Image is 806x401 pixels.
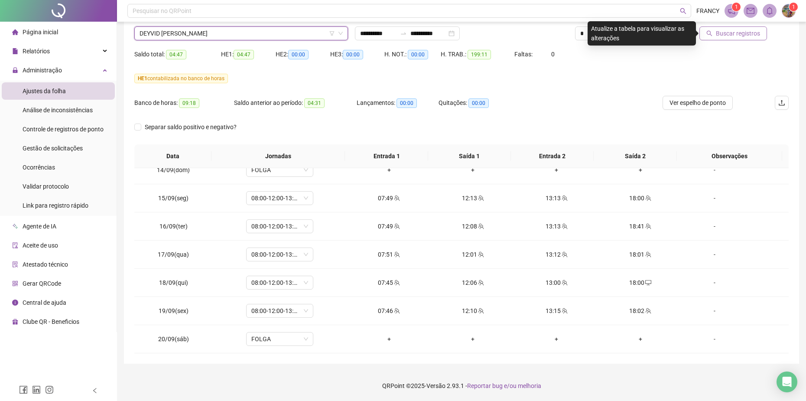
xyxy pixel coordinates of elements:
div: 13:00 [522,278,591,287]
span: upload [778,99,785,106]
span: 199:11 [468,50,491,59]
span: team [644,308,651,314]
div: Banco de horas: [134,98,234,108]
span: Controle de registros de ponto [23,126,104,133]
span: Ajustes da folha [23,88,66,95]
span: team [561,308,568,314]
div: - [689,222,740,231]
span: team [477,195,484,201]
span: team [393,308,400,314]
span: file [12,48,18,54]
span: 15/09(seg) [158,195,188,202]
span: 08:00-12:00-13:12-18:00 [251,192,308,205]
span: Clube QR - Beneficios [23,318,79,325]
div: + [605,334,675,344]
span: HE 1 [138,75,147,82]
span: Ocorrências [23,164,55,171]
span: 1 [735,4,738,10]
div: 07:45 [354,278,424,287]
span: solution [12,261,18,267]
div: - [689,193,740,203]
span: 08:00-12:00-13:12-18:00 [251,276,308,289]
span: Atestado técnico [23,261,68,268]
div: 13:12 [522,250,591,259]
span: search [706,30,712,36]
div: HE 2: [276,49,330,59]
div: 07:49 [354,193,424,203]
span: team [477,251,484,258]
span: info-circle [12,300,18,306]
span: Aceite de uso [23,242,58,249]
div: HE 3: [330,49,385,59]
div: 18:02 [605,306,675,316]
th: Saída 1 [428,144,511,168]
span: bell [766,7,773,15]
span: 04:31 [304,98,325,108]
span: FOLGA [251,163,308,176]
span: team [393,280,400,286]
div: 07:46 [354,306,424,316]
span: mail [747,7,754,15]
div: + [522,334,591,344]
div: Lançamentos: [357,98,439,108]
div: 07:51 [354,250,424,259]
span: 14/09(dom) [157,166,190,173]
span: 16/09(ter) [159,223,188,230]
span: facebook [19,385,28,394]
span: 20/09(sáb) [158,336,189,342]
div: 18:00 [605,278,675,287]
span: Separar saldo positivo e negativo? [141,122,240,132]
div: Open Intercom Messenger [777,372,797,392]
div: + [438,334,508,344]
span: 08:00-12:00-13:12-18:00 [251,304,308,317]
div: 07:49 [354,222,424,231]
span: Página inicial [23,29,58,36]
th: Entrada 2 [511,144,594,168]
span: team [477,308,484,314]
div: + [605,165,675,175]
th: Data [134,144,211,168]
div: - [689,165,740,175]
div: 12:08 [438,222,508,231]
span: team [393,251,400,258]
span: left [92,388,98,394]
div: 12:01 [438,250,508,259]
th: Saída 2 [594,144,676,168]
button: Buscar registros [699,26,767,40]
span: Faltas: [514,51,534,58]
span: lock [12,67,18,73]
span: Agente de IA [23,223,56,230]
span: FOLGA [251,333,308,346]
div: + [354,165,424,175]
div: H. TRAB.: [441,49,514,59]
span: instagram [45,385,54,394]
span: audit [12,242,18,248]
div: - [689,306,740,316]
span: team [561,251,568,258]
div: 18:01 [605,250,675,259]
span: search [680,8,686,14]
span: team [644,223,651,229]
th: Entrada 1 [345,144,428,168]
span: 00:00 [396,98,417,108]
sup: Atualize o seu contato no menu Meus Dados [789,3,798,11]
span: Administração [23,67,62,74]
span: filter [329,31,335,36]
div: 18:00 [605,193,675,203]
span: 00:00 [408,50,428,59]
span: 00:00 [288,50,309,59]
th: Observações [677,144,782,168]
div: Atualize a tabela para visualizar as alterações [588,21,696,46]
div: H. NOT.: [384,49,441,59]
span: 17/09(qua) [158,251,189,258]
span: team [561,280,568,286]
span: Versão [426,382,445,389]
div: 18:41 [605,222,675,231]
div: + [354,334,424,344]
div: 12:06 [438,278,508,287]
span: team [644,251,651,258]
th: Jornadas [211,144,345,168]
div: 13:13 [522,222,591,231]
div: 13:15 [522,306,591,316]
div: - [689,278,740,287]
